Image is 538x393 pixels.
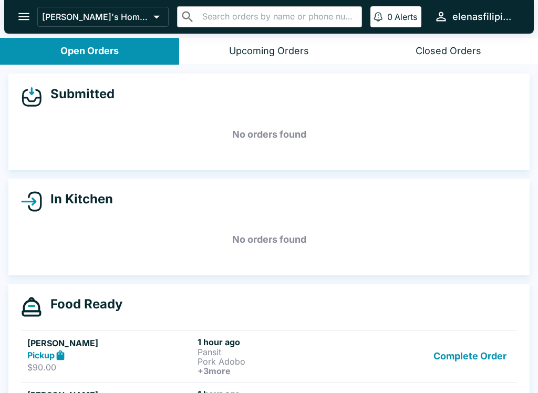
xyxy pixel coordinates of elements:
[27,362,193,373] p: $90.00
[42,296,122,312] h4: Food Ready
[387,12,392,22] p: 0
[429,337,511,376] button: Complete Order
[430,5,521,28] button: elenasfilipinofoods
[198,337,364,347] h6: 1 hour ago
[42,12,149,22] p: [PERSON_NAME]'s Home of the Finest Filipino Foods
[42,86,115,102] h4: Submitted
[198,366,364,376] h6: + 3 more
[60,45,119,57] div: Open Orders
[199,9,357,24] input: Search orders by name or phone number
[198,357,364,366] p: Pork Adobo
[395,12,417,22] p: Alerts
[27,337,193,349] h5: [PERSON_NAME]
[452,11,517,23] div: elenasfilipinofoods
[11,3,37,30] button: open drawer
[21,221,517,258] h5: No orders found
[229,45,309,57] div: Upcoming Orders
[21,116,517,153] h5: No orders found
[21,330,517,382] a: [PERSON_NAME]Pickup$90.001 hour agoPansitPork Adobo+3moreComplete Order
[42,191,113,207] h4: In Kitchen
[37,7,169,27] button: [PERSON_NAME]'s Home of the Finest Filipino Foods
[416,45,481,57] div: Closed Orders
[198,347,364,357] p: Pansit
[27,350,55,360] strong: Pickup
